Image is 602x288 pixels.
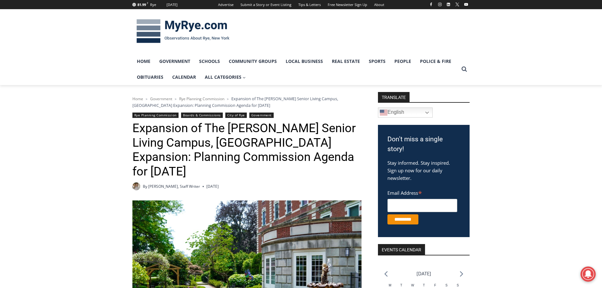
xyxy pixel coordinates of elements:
h2: Events Calendar [378,244,425,255]
button: View Search Form [459,64,470,75]
span: M [389,284,391,287]
a: English [378,107,433,118]
a: People [390,53,416,69]
span: T [423,284,425,287]
a: Boards & Commissions [181,113,223,118]
a: Rye Planning Commission [179,96,224,101]
span: 81.99 [137,2,146,7]
a: Facebook [427,1,435,8]
span: S [445,284,447,287]
a: Instagram [436,1,444,8]
img: (PHOTO: MyRye.com Summer 2023 intern Beatrice Larzul.) [132,182,140,190]
div: Rye [150,2,156,8]
span: > [146,97,148,101]
a: City of Rye [225,113,247,118]
span: All Categories [205,74,246,81]
a: Community Groups [224,53,281,69]
p: Stay informed. Stay inspired. Sign up now for our daily newsletter. [387,159,460,182]
a: Local Business [281,53,327,69]
h3: Don't miss a single story! [387,134,460,154]
div: [DATE] [167,2,178,8]
time: [DATE] [206,183,219,189]
span: W [411,284,414,287]
a: Obituaries [132,69,168,85]
li: [DATE] [417,269,431,278]
a: Linkedin [445,1,452,8]
a: Home [132,96,143,101]
img: en [380,109,387,116]
a: Calendar [168,69,200,85]
strong: TRANSLATE [378,92,410,102]
a: Real Estate [327,53,364,69]
a: Next month [460,271,463,277]
a: Home [132,53,155,69]
a: YouTube [462,1,470,8]
a: Government [155,53,195,69]
span: Expansion of The [PERSON_NAME] Senior Living Campus, [GEOGRAPHIC_DATA] Expansion: Planning Commis... [132,96,338,108]
h1: Expansion of The [PERSON_NAME] Senior Living Campus, [GEOGRAPHIC_DATA] Expansion: Planning Commis... [132,121,362,179]
a: Government [249,113,273,118]
img: MyRye.com [132,15,234,48]
a: [PERSON_NAME], Staff Writer [148,184,200,189]
label: Email Address [387,187,457,198]
span: F [147,1,148,5]
a: Author image [132,182,140,190]
nav: Primary Navigation [132,53,459,85]
span: T [400,284,402,287]
a: X [453,1,461,8]
a: Sports [364,53,390,69]
a: Schools [195,53,224,69]
span: By [143,183,147,189]
a: All Categories [200,69,250,85]
span: > [175,97,177,101]
a: Police & Fire [416,53,456,69]
nav: Breadcrumbs [132,95,362,108]
a: Previous month [384,271,388,277]
a: Rye Planning Commission [132,113,179,118]
a: Government [150,96,172,101]
span: > [227,97,229,101]
span: S [457,284,459,287]
span: F [434,284,436,287]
